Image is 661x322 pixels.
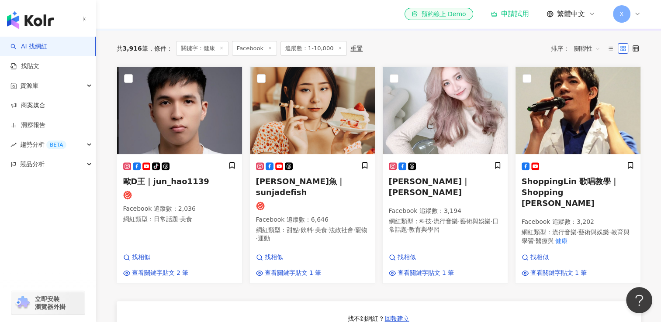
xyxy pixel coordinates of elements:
span: 醫療與 [536,237,554,244]
p: 網紅類型 ： [389,217,502,234]
a: 找相似 [123,253,189,262]
span: 關聯性 [574,41,600,55]
p: Facebook 追蹤數 ： 3,202 [522,218,634,226]
span: 流行音樂 [433,218,458,225]
span: 教育與學習 [522,229,630,244]
a: 洞察報告 [10,121,45,130]
span: 科技 [419,218,432,225]
a: KOL Avatar歐D王｜jun_hao1139Facebook 追蹤數：2,036網紅類型：日常話題·美食找相似查看關鍵字貼文 2 筆 [117,66,242,284]
a: 預約線上 Demo [405,8,473,20]
span: 日常話題 [154,216,178,223]
p: 網紅類型 ： [522,228,634,245]
span: · [407,226,409,233]
div: 預約線上 Demo [412,10,466,18]
span: 美食 [180,216,192,223]
mark: 健康 [554,236,569,246]
iframe: Help Scout Beacon - Open [626,287,652,313]
span: 繁體中文 [557,9,585,19]
span: 美食 [315,226,327,233]
span: 競品分析 [20,154,45,174]
span: 關鍵字：健康 [176,41,228,56]
span: 找相似 [132,253,150,262]
div: BETA [46,140,66,149]
div: 重置 [350,45,363,52]
span: 查看關鍵字貼文 1 筆 [265,269,322,277]
span: X [619,9,624,19]
img: KOL Avatar [117,67,242,154]
span: 資源庫 [20,76,38,96]
a: 商案媒合 [10,101,45,110]
span: · [432,218,433,225]
span: rise [10,142,17,148]
span: [PERSON_NAME]魚｜sunjadefish [256,177,345,197]
a: KOL AvatarShoppingLin 歌唱教學｜Shopping [PERSON_NAME]Facebook 追蹤數：3,202網紅類型：流行音樂·藝術與娛樂·教育與學習·醫療與健康找相似... [515,66,641,284]
a: 找相似 [256,253,322,262]
span: 追蹤數：1-10,000 [280,41,347,56]
a: 找貼文 [10,62,39,71]
span: 飲料 [301,226,313,233]
span: · [458,218,460,225]
span: 立即安裝 瀏覽器外掛 [35,295,66,311]
p: Facebook 追蹤數 ： 3,194 [389,207,502,216]
span: · [609,229,611,236]
span: · [353,226,355,233]
span: 查看關鍵字貼文 2 筆 [132,269,189,277]
span: 藝術與娛樂 [460,218,490,225]
img: logo [7,11,54,29]
a: 查看關鍵字貼文 1 筆 [389,269,454,277]
a: 找相似 [522,253,587,262]
span: 寵物 [355,226,367,233]
img: chrome extension [14,296,31,310]
p: 網紅類型 ： [123,215,236,224]
span: 找相似 [530,253,549,262]
span: 回報建立 [385,315,409,322]
span: · [490,218,492,225]
span: · [178,216,180,223]
img: KOL Avatar [250,67,375,154]
span: · [313,226,315,233]
span: 法政社會 [329,226,353,233]
div: 共 筆 [117,45,148,52]
img: KOL Avatar [383,67,508,154]
a: 申請試用 [491,10,529,18]
span: 3,916 [123,45,142,52]
span: 甜點 [287,226,299,233]
a: 查看關鍵字貼文 1 筆 [522,269,587,277]
img: KOL Avatar [516,67,640,154]
a: 查看關鍵字貼文 2 筆 [123,269,189,277]
a: KOL Avatar[PERSON_NAME]｜[PERSON_NAME]Facebook 追蹤數：3,194網紅類型：科技·流行音樂·藝術與娛樂·日常話題·教育與學習找相似查看關鍵字貼文 1 筆 [382,66,508,284]
a: 找相似 [389,253,454,262]
a: 查看關鍵字貼文 1 筆 [256,269,322,277]
span: 條件 ： [148,45,173,52]
span: 運動 [258,235,270,242]
span: · [327,226,329,233]
span: [PERSON_NAME]｜[PERSON_NAME] [389,177,470,197]
span: 找相似 [265,253,283,262]
span: · [256,235,258,242]
p: Facebook 追蹤數 ： 6,646 [256,216,369,224]
span: · [299,226,301,233]
span: 歐D王｜jun_hao1139 [123,177,209,186]
span: 查看關鍵字貼文 1 筆 [530,269,587,277]
span: 流行音樂 [552,229,577,236]
span: 趨勢分析 [20,135,66,154]
span: Facebook [232,41,277,56]
span: 教育與學習 [409,226,440,233]
p: 網紅類型 ： [256,226,369,243]
span: 查看關鍵字貼文 1 筆 [398,269,454,277]
span: 找相似 [398,253,416,262]
span: 藝術與娛樂 [578,229,609,236]
span: · [577,229,578,236]
div: 排序： [551,41,605,55]
span: · [534,237,536,244]
a: searchAI 找網紅 [10,42,47,51]
p: Facebook 追蹤數 ： 2,036 [123,205,236,213]
a: chrome extension立即安裝 瀏覽器外掛 [11,291,85,315]
span: ShoppingLin 歌唱教學｜Shopping [PERSON_NAME] [522,177,619,208]
a: KOL Avatar[PERSON_NAME]魚｜sunjadefishFacebook 追蹤數：6,646網紅類型：甜點·飲料·美食·法政社會·寵物·運動找相似查看關鍵字貼文 1 筆 [249,66,375,284]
